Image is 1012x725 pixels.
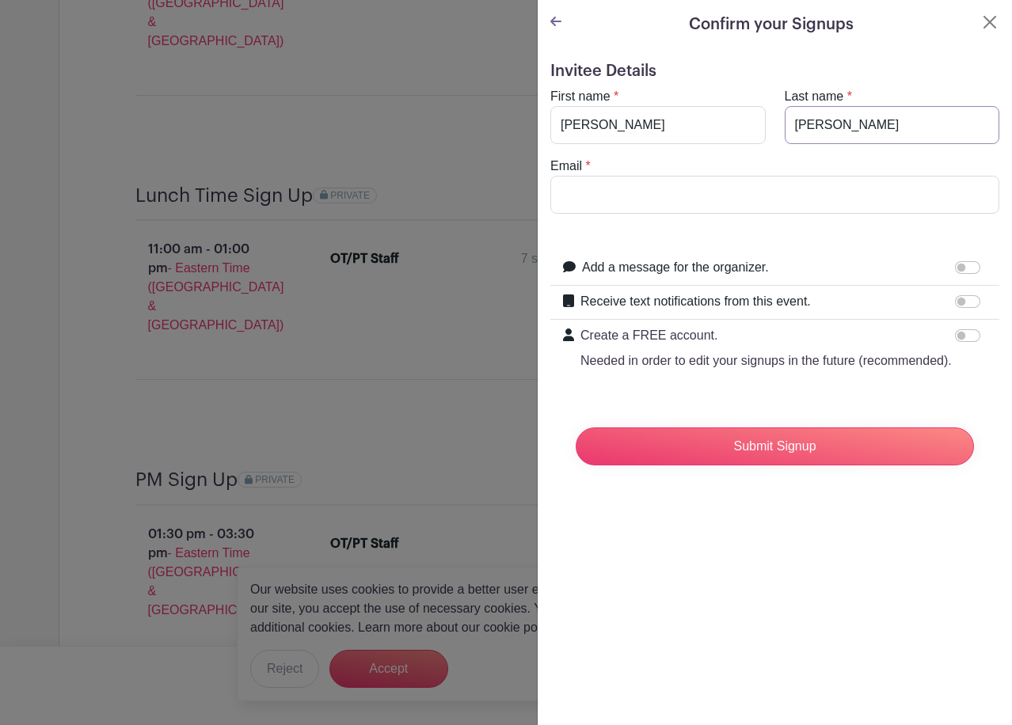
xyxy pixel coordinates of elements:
[550,62,999,81] h5: Invitee Details
[550,87,611,106] label: First name
[580,292,811,311] label: Receive text notifications from this event.
[580,326,952,345] p: Create a FREE account.
[689,13,854,36] h5: Confirm your Signups
[580,351,952,370] p: Needed in order to edit your signups in the future (recommended).
[980,13,999,32] button: Close
[550,157,582,176] label: Email
[576,427,974,465] input: Submit Signup
[785,87,844,106] label: Last name
[582,258,769,277] label: Add a message for the organizer.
